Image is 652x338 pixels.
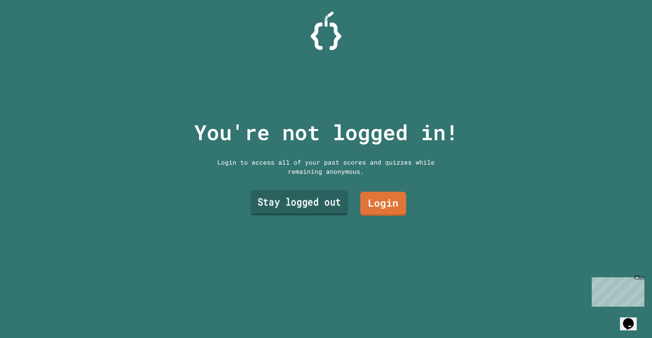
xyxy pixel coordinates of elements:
div: Login to access all of your past scores and quizzes while remaining anonymous. [212,158,440,176]
p: You're not logged in! [194,116,458,148]
div: Chat with us now!Close [3,3,53,49]
iframe: chat widget [589,274,644,307]
a: Stay logged out [251,190,348,215]
a: Login [360,192,406,216]
iframe: chat widget [620,307,644,330]
img: Logo.svg [311,11,341,50]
